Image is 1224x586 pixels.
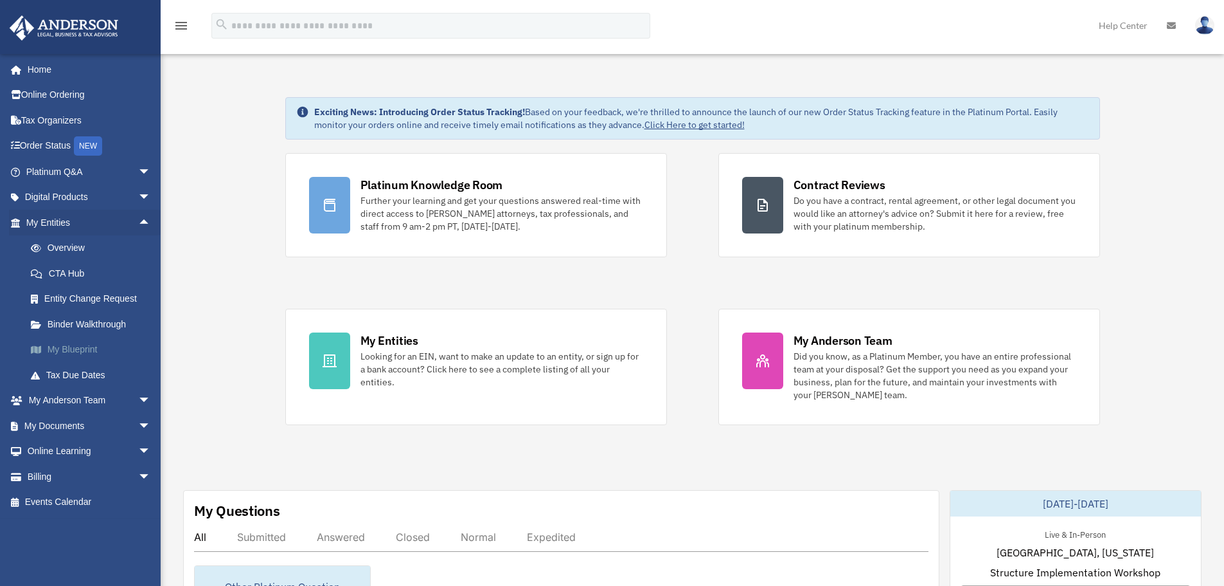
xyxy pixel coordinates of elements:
div: NEW [74,136,102,156]
a: Platinum Q&Aarrow_drop_down [9,159,170,185]
strong: Exciting News: Introducing Order Status Tracking! [314,106,525,118]
div: My Questions [194,501,280,520]
span: arrow_drop_down [138,464,164,490]
span: arrow_drop_up [138,210,164,236]
span: [GEOGRAPHIC_DATA], [US_STATE] [997,545,1154,560]
div: Submitted [237,531,286,544]
span: arrow_drop_down [138,413,164,439]
span: arrow_drop_down [138,388,164,414]
i: menu [173,18,189,33]
i: search [215,17,229,32]
a: Home [9,57,164,82]
a: Events Calendar [9,490,170,515]
img: User Pic [1195,16,1214,35]
span: arrow_drop_down [138,439,164,465]
a: Online Ordering [9,82,170,108]
div: Further your learning and get your questions answered real-time with direct access to [PERSON_NAM... [360,194,643,233]
a: My Entitiesarrow_drop_up [9,210,170,235]
div: Answered [317,531,365,544]
a: CTA Hub [18,261,170,286]
div: Live & In-Person [1034,527,1116,540]
div: Based on your feedback, we're thrilled to announce the launch of our new Order Status Tracking fe... [314,105,1089,131]
div: Expedited [527,531,576,544]
div: Do you have a contract, rental agreement, or other legal document you would like an attorney's ad... [794,194,1076,233]
a: My Anderson Team Did you know, as a Platinum Member, you have an entire professional team at your... [718,309,1100,425]
a: Tax Due Dates [18,362,170,388]
a: Binder Walkthrough [18,311,170,337]
div: Closed [396,531,430,544]
a: Tax Organizers [9,107,170,133]
div: My Anderson Team [794,333,892,349]
div: All [194,531,206,544]
img: Anderson Advisors Platinum Portal [6,15,122,41]
a: Platinum Knowledge Room Further your learning and get your questions answered real-time with dire... [285,153,667,257]
a: My Documentsarrow_drop_down [9,413,170,439]
div: Contract Reviews [794,177,885,193]
a: Order StatusNEW [9,133,170,160]
a: menu [173,23,189,33]
div: Normal [461,531,496,544]
a: My Entities Looking for an EIN, want to make an update to an entity, or sign up for a bank accoun... [285,309,667,425]
div: Platinum Knowledge Room [360,177,503,193]
span: arrow_drop_down [138,185,164,211]
a: Entity Change Request [18,286,170,312]
a: Contract Reviews Do you have a contract, rental agreement, or other legal document you would like... [718,153,1100,257]
div: My Entities [360,333,418,349]
div: [DATE]-[DATE] [950,491,1201,517]
div: Did you know, as a Platinum Member, you have an entire professional team at your disposal? Get th... [794,350,1076,401]
a: My Anderson Teamarrow_drop_down [9,388,170,414]
a: Billingarrow_drop_down [9,464,170,490]
span: arrow_drop_down [138,159,164,185]
span: Structure Implementation Workshop [990,565,1160,580]
a: Overview [18,235,170,261]
a: My Blueprint [18,337,170,363]
a: Click Here to get started! [644,119,745,131]
a: Online Learningarrow_drop_down [9,439,170,464]
div: Looking for an EIN, want to make an update to an entity, or sign up for a bank account? Click her... [360,350,643,389]
a: Digital Productsarrow_drop_down [9,185,170,210]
